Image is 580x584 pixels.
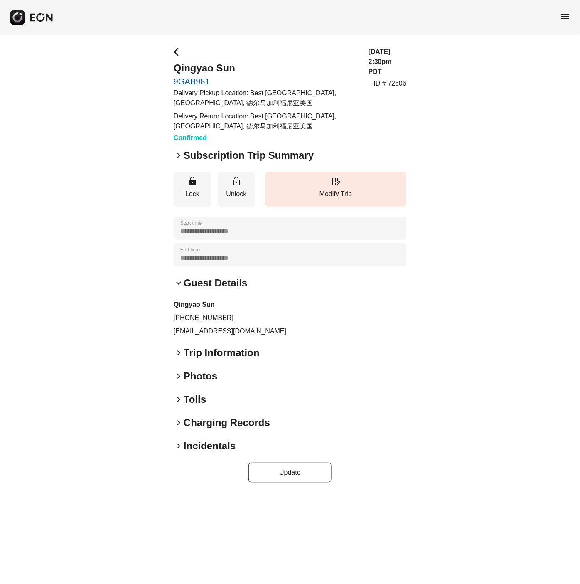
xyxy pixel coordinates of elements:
span: arrow_back_ios [174,47,184,57]
h2: Guest Details [184,276,247,290]
a: 9GAB981 [174,76,359,86]
span: lock_open [231,176,241,186]
span: keyboard_arrow_right [174,348,184,358]
span: lock [187,176,197,186]
span: edit_road [331,176,341,186]
h3: [DATE] 2:30pm PDT [369,47,406,77]
span: keyboard_arrow_right [174,418,184,428]
h2: Tolls [184,393,206,406]
button: Update [248,463,332,483]
h2: Photos [184,370,217,383]
p: [PHONE_NUMBER] [174,313,406,323]
h2: Trip Information [184,346,260,360]
p: Delivery Return Location: Best [GEOGRAPHIC_DATA], [GEOGRAPHIC_DATA], 德尔马加利福尼亚美国 [174,111,359,131]
p: Modify Trip [269,189,402,199]
span: keyboard_arrow_down [174,278,184,288]
h2: Charging Records [184,416,270,429]
button: Lock [174,172,211,207]
span: keyboard_arrow_right [174,441,184,451]
span: keyboard_arrow_right [174,150,184,160]
button: Unlock [218,172,255,207]
h3: Qingyao Sun [174,300,406,310]
p: [EMAIL_ADDRESS][DOMAIN_NAME] [174,326,406,336]
p: Delivery Pickup Location: Best [GEOGRAPHIC_DATA], [GEOGRAPHIC_DATA], 德尔马加利福尼亚美国 [174,88,359,108]
h2: Incidentals [184,439,236,453]
span: keyboard_arrow_right [174,371,184,381]
button: Modify Trip [265,172,406,207]
p: ID # 72606 [374,79,406,89]
p: Unlock [222,189,251,199]
h2: Qingyao Sun [174,62,359,75]
span: menu [560,11,570,21]
h3: Confirmed [174,133,359,143]
h2: Subscription Trip Summary [184,149,314,162]
p: Lock [178,189,207,199]
span: keyboard_arrow_right [174,394,184,404]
